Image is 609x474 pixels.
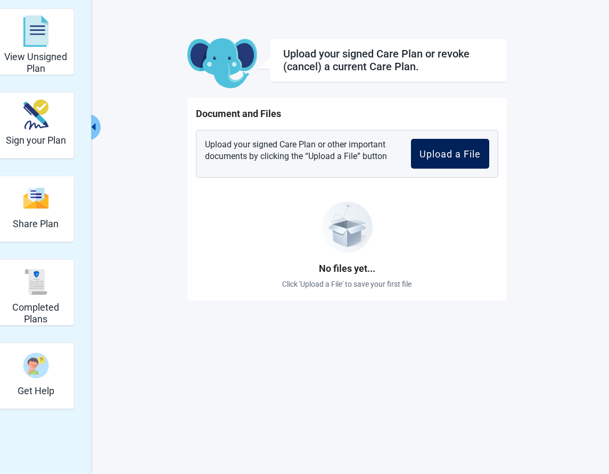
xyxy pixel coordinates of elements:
h2: Sign your Plan [6,135,66,146]
img: person-question-x68TBcxA.svg [23,353,48,378]
button: Upload a File [411,139,489,169]
main: Main content [101,38,594,301]
span: caret-left [88,122,98,132]
img: svg%3e [23,15,48,47]
img: svg%3e [23,187,48,210]
p: Click 'Upload a File' to save your first file [282,278,412,290]
img: svg%3e [23,269,48,295]
img: Koda Elephant [187,38,257,89]
h2: Completed Plans [2,302,70,325]
h2: View Unsigned Plan [2,51,70,74]
img: make_plan_official-CpYJDfBD.svg [23,99,48,130]
button: Collapse menu [87,114,101,140]
div: Upload a File [419,148,481,159]
div: Upload your signed Care Plan or revoke (cancel) a current Care Plan. [283,47,493,73]
h2: Get Help [18,385,54,397]
p: Upload your signed Care Plan or other important documents by clicking the “Upload a File” button [205,139,394,169]
h1: Document and Files [196,106,498,121]
h2: Share Plan [13,218,59,230]
h1: No files yet... [282,261,412,276]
